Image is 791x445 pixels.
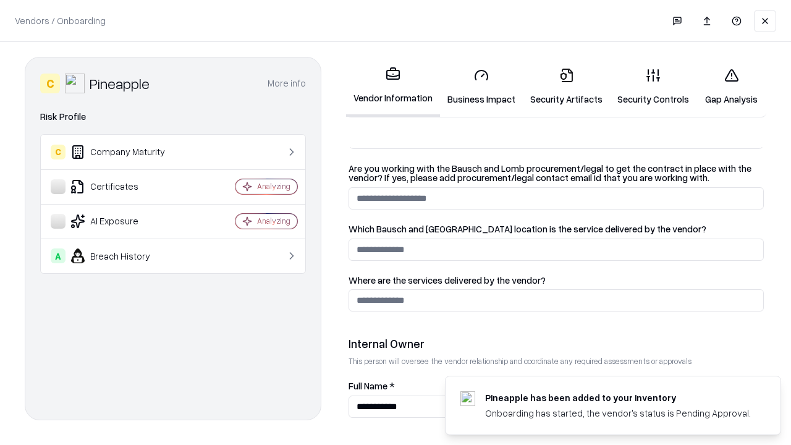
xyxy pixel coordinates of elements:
[349,164,764,182] label: Are you working with the Bausch and Lomb procurement/legal to get the contract in place with the ...
[349,224,764,234] label: Which Bausch and [GEOGRAPHIC_DATA] location is the service delivered by the vendor?
[51,145,198,159] div: Company Maturity
[485,391,751,404] div: Pineapple has been added to your inventory
[51,248,66,263] div: A
[349,356,764,367] p: This person will oversee the vendor relationship and coordinate any required assessments or appro...
[40,109,306,124] div: Risk Profile
[51,214,198,229] div: AI Exposure
[440,58,523,116] a: Business Impact
[610,58,696,116] a: Security Controls
[349,276,764,285] label: Where are the services delivered by the vendor?
[51,179,198,194] div: Certificates
[346,57,440,117] a: Vendor Information
[257,216,290,226] div: Analyzing
[15,14,106,27] p: Vendors / Onboarding
[349,336,764,351] div: Internal Owner
[51,248,198,263] div: Breach History
[460,391,475,406] img: pineappleenergy.com
[65,74,85,93] img: Pineapple
[268,72,306,95] button: More info
[90,74,150,93] div: Pineapple
[696,58,766,116] a: Gap Analysis
[257,181,290,192] div: Analyzing
[51,145,66,159] div: C
[349,381,764,391] label: Full Name *
[523,58,610,116] a: Security Artifacts
[40,74,60,93] div: C
[485,407,751,420] div: Onboarding has started, the vendor's status is Pending Approval.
